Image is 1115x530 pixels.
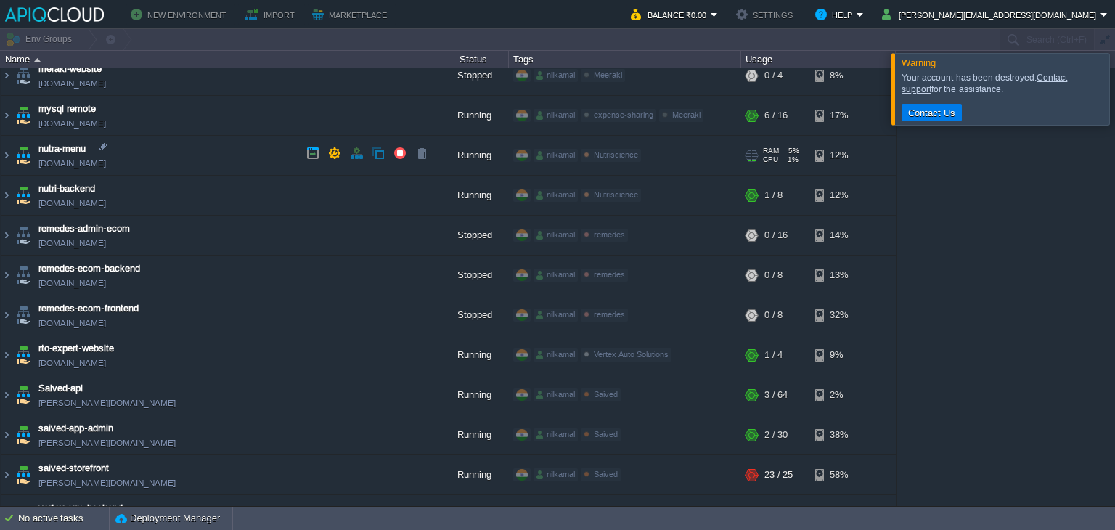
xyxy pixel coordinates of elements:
[436,335,509,375] div: Running
[815,256,862,295] div: 13%
[1,96,12,135] img: AMDAwAAAACH5BAEAAAAALAAAAAABAAEAAAICRAEAOw==
[1,136,12,175] img: AMDAwAAAACH5BAEAAAAALAAAAAABAAEAAAICRAEAOw==
[13,176,33,215] img: AMDAwAAAACH5BAEAAAAALAAAAAABAAEAAAICRAEAOw==
[13,216,33,255] img: AMDAwAAAACH5BAEAAAAALAAAAAABAAEAAAICRAEAOw==
[13,136,33,175] img: AMDAwAAAACH5BAEAAAAALAAAAAABAAEAAAICRAEAOw==
[534,69,578,82] div: nilkamal
[534,109,578,122] div: nilkamal
[34,58,41,62] img: AMDAwAAAACH5BAEAAAAALAAAAAABAAEAAAICRAEAOw==
[510,51,740,68] div: Tags
[763,155,778,164] span: CPU
[815,136,862,175] div: 12%
[131,6,231,23] button: New Environment
[815,216,862,255] div: 14%
[594,390,618,399] span: Saived
[437,51,508,68] div: Status
[815,335,862,375] div: 9%
[1,176,12,215] img: AMDAwAAAACH5BAEAAAAALAAAAAABAAEAAAICRAEAOw==
[534,309,578,322] div: nilkamal
[38,221,130,236] a: remedes-admin-ecom
[38,196,106,211] a: [DOMAIN_NAME]
[38,396,176,410] a: [PERSON_NAME][DOMAIN_NAME]
[436,415,509,454] div: Running
[594,310,625,319] span: remedes
[436,455,509,494] div: Running
[436,136,509,175] div: Running
[38,301,139,316] a: remedes-ecom-frontend
[534,468,578,481] div: nilkamal
[38,461,109,476] a: saived-storefront
[13,335,33,375] img: AMDAwAAAACH5BAEAAAAALAAAAAABAAEAAAICRAEAOw==
[785,147,799,155] span: 5%
[742,51,895,68] div: Usage
[815,455,862,494] div: 58%
[38,236,106,250] a: [DOMAIN_NAME]
[815,295,862,335] div: 32%
[13,375,33,415] img: AMDAwAAAACH5BAEAAAAALAAAAAABAAEAAAICRAEAOw==
[764,256,783,295] div: 0 / 8
[13,56,33,95] img: AMDAwAAAACH5BAEAAAAALAAAAAABAAEAAAICRAEAOw==
[534,428,578,441] div: nilkamal
[631,6,711,23] button: Balance ₹0.00
[763,147,779,155] span: RAM
[815,6,857,23] button: Help
[534,269,578,282] div: nilkamal
[764,455,793,494] div: 23 / 25
[882,6,1100,23] button: [PERSON_NAME][EMAIL_ADDRESS][DOMAIN_NAME]
[115,511,220,526] button: Deployment Manager
[815,56,862,95] div: 8%
[815,96,862,135] div: 17%
[38,102,96,116] a: mysql remote
[245,6,299,23] button: Import
[436,216,509,255] div: Stopped
[1,51,436,68] div: Name
[38,421,113,436] a: saived-app-admin
[534,348,578,362] div: nilkamal
[312,6,391,23] button: Marketplace
[815,415,862,454] div: 38%
[534,229,578,242] div: nilkamal
[902,57,936,68] span: Warning
[534,388,578,401] div: nilkamal
[436,176,509,215] div: Running
[38,76,106,91] a: [DOMAIN_NAME]
[904,106,960,119] button: Contact Us
[436,96,509,135] div: Running
[764,216,788,255] div: 0 / 16
[594,110,653,119] span: expense-sharing
[38,501,123,515] a: vertex-crm-backend
[38,381,83,396] a: Saived-api
[1,56,12,95] img: AMDAwAAAACH5BAEAAAAALAAAAAABAAEAAAICRAEAOw==
[38,261,140,276] a: remedes-ecom-backend
[594,150,638,159] span: Nutriscience
[594,230,625,239] span: remedes
[436,375,509,415] div: Running
[38,182,95,196] a: nutri-backend
[764,295,783,335] div: 0 / 8
[38,116,106,131] span: [DOMAIN_NAME]
[13,295,33,335] img: AMDAwAAAACH5BAEAAAAALAAAAAABAAEAAAICRAEAOw==
[38,156,106,171] a: [DOMAIN_NAME]
[38,142,86,156] span: nutra-menu
[594,350,669,359] span: Vertex Auto Solutions
[534,189,578,202] div: nilkamal
[594,190,638,199] span: Nutriscience
[594,470,618,478] span: Saived
[1,455,12,494] img: AMDAwAAAACH5BAEAAAAALAAAAAABAAEAAAICRAEAOw==
[18,507,109,530] div: No active tasks
[736,6,797,23] button: Settings
[38,62,102,76] a: meraki-website
[764,375,788,415] div: 3 / 64
[672,110,701,119] span: Meeraki
[13,415,33,454] img: AMDAwAAAACH5BAEAAAAALAAAAAABAAEAAAICRAEAOw==
[764,335,783,375] div: 1 / 4
[436,56,509,95] div: Stopped
[594,70,622,79] span: Meeraki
